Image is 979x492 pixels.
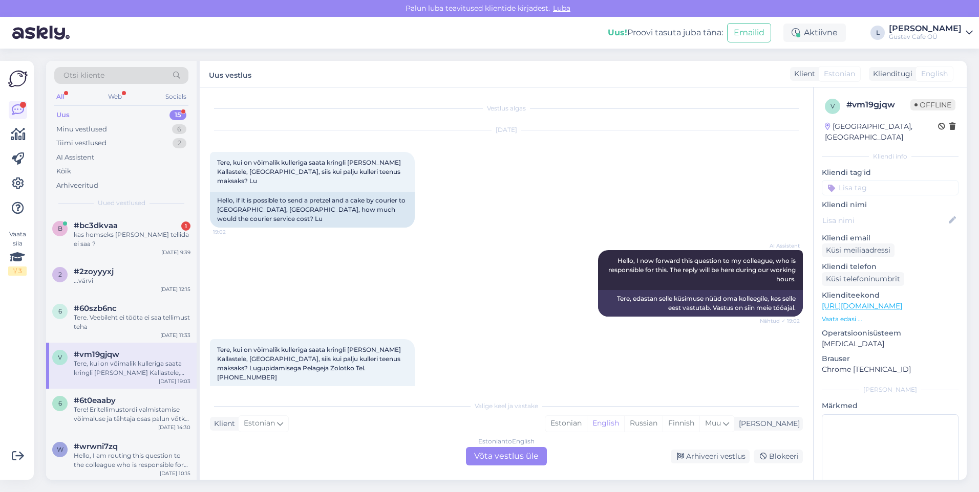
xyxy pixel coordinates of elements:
[822,167,959,178] p: Kliendi tag'id
[608,257,797,283] span: Hello, I now forward this question to my colleague, who is responsible for this. The reply will b...
[217,159,402,185] span: Tere, kui on võimalik kulleriga saata kringli [PERSON_NAME] Kallastele, [GEOGRAPHIC_DATA], siis k...
[466,447,547,465] div: Võta vestlus üle
[74,405,190,423] div: Tere! Eritellimustordi valmistamise võimaluse ja tähtaja osas palun võtke ühendust meie kliendite...
[217,346,402,381] span: Tere, kui on võimalik kulleriga saata kringli [PERSON_NAME] Kallastele, [GEOGRAPHIC_DATA], siis k...
[889,25,962,33] div: [PERSON_NAME]
[57,445,63,453] span: w
[870,26,885,40] div: L
[160,285,190,293] div: [DATE] 12:15
[74,359,190,377] div: Tere, kui on võimalik kulleriga saata kringli [PERSON_NAME] Kallastele, [GEOGRAPHIC_DATA], siis k...
[74,276,190,285] div: ...värvi
[98,198,145,208] span: Uued vestlused
[160,331,190,339] div: [DATE] 11:33
[58,271,62,278] span: 2
[824,69,855,79] span: Estonian
[822,261,959,272] p: Kliendi telefon
[210,401,803,411] div: Valige keel ja vastake
[754,450,803,463] div: Blokeeri
[56,124,107,135] div: Minu vestlused
[63,70,104,81] span: Otsi kliente
[822,152,959,161] div: Kliendi info
[822,385,959,394] div: [PERSON_NAME]
[822,353,959,364] p: Brauser
[56,166,71,176] div: Kõik
[74,350,119,359] span: #vm19gjqw
[921,69,948,79] span: English
[608,27,723,39] div: Proovi tasuta juba täna:
[74,304,117,313] span: #60szb6nc
[783,24,846,42] div: Aktiivne
[56,138,107,148] div: Tiimi vestlused
[161,249,190,256] div: [DATE] 9:39
[705,418,721,428] span: Muu
[889,25,973,41] a: [PERSON_NAME]Gustav Cafe OÜ
[74,230,190,249] div: kas homseks [PERSON_NAME] tellida ei saa ?
[822,180,959,195] input: Lisa tag
[58,353,62,361] span: v
[163,90,188,103] div: Socials
[169,110,186,120] div: 15
[822,364,959,375] p: Chrome [TECHNICAL_ID]
[74,451,190,469] div: Hello, I am routing this question to the colleague who is responsible for this topic. The reply m...
[74,442,118,451] span: #wrwni7zq
[181,221,190,231] div: 1
[56,152,94,163] div: AI Assistent
[213,228,251,236] span: 19:02
[910,99,955,110] span: Offline
[478,437,535,446] div: Estonian to English
[822,243,895,257] div: Küsi meiliaadressi
[760,317,800,325] span: Nähtud ✓ 19:02
[846,99,910,111] div: # vm19gjqw
[210,418,235,429] div: Klient
[210,104,803,113] div: Vestlus algas
[74,267,114,276] span: #2zoyyyxj
[160,469,190,477] div: [DATE] 10:15
[822,290,959,301] p: Klienditeekond
[825,121,938,143] div: [GEOGRAPHIC_DATA], [GEOGRAPHIC_DATA]
[244,418,275,429] span: Estonian
[545,416,587,431] div: Estonian
[210,192,415,228] div: Hello, if it is possible to send a pretzel and a cake by courier to [GEOGRAPHIC_DATA], [GEOGRAPHI...
[822,272,904,286] div: Küsi telefoninumbrit
[587,416,624,431] div: English
[550,4,573,13] span: Luba
[58,399,62,407] span: 6
[822,328,959,339] p: Operatsioonisüsteem
[822,400,959,411] p: Märkmed
[608,28,627,37] b: Uus!
[822,301,902,310] a: [URL][DOMAIN_NAME]
[790,69,815,79] div: Klient
[58,307,62,315] span: 6
[209,67,251,81] label: Uus vestlus
[54,90,66,103] div: All
[172,124,186,135] div: 6
[822,215,947,226] input: Lisa nimi
[822,315,959,324] p: Vaata edasi ...
[58,225,62,232] span: b
[869,69,912,79] div: Klienditugi
[8,69,28,88] img: Askly Logo
[8,230,27,276] div: Vaata siia
[727,23,771,42] button: Emailid
[889,33,962,41] div: Gustav Cafe OÜ
[74,396,116,405] span: #6t0eaaby
[173,138,186,148] div: 2
[159,377,190,385] div: [DATE] 19:03
[106,90,124,103] div: Web
[822,233,959,243] p: Kliendi email
[74,313,190,331] div: Tere. Veebileht ei tööta ei saa tellimust teha
[761,242,800,250] span: AI Assistent
[624,416,663,431] div: Russian
[598,290,803,317] div: Tere, edastan selle küsimuse nüüd oma kolleegile, kes selle eest vastutab. Vastus on siin meie tö...
[663,416,699,431] div: Finnish
[158,423,190,431] div: [DATE] 14:30
[74,221,118,230] span: #bc3dkvaa
[210,125,803,135] div: [DATE]
[822,339,959,349] p: [MEDICAL_DATA]
[831,102,835,110] span: v
[735,418,800,429] div: [PERSON_NAME]
[822,199,959,210] p: Kliendi nimi
[56,181,98,191] div: Arhiveeritud
[8,266,27,276] div: 1 / 3
[56,110,70,120] div: Uus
